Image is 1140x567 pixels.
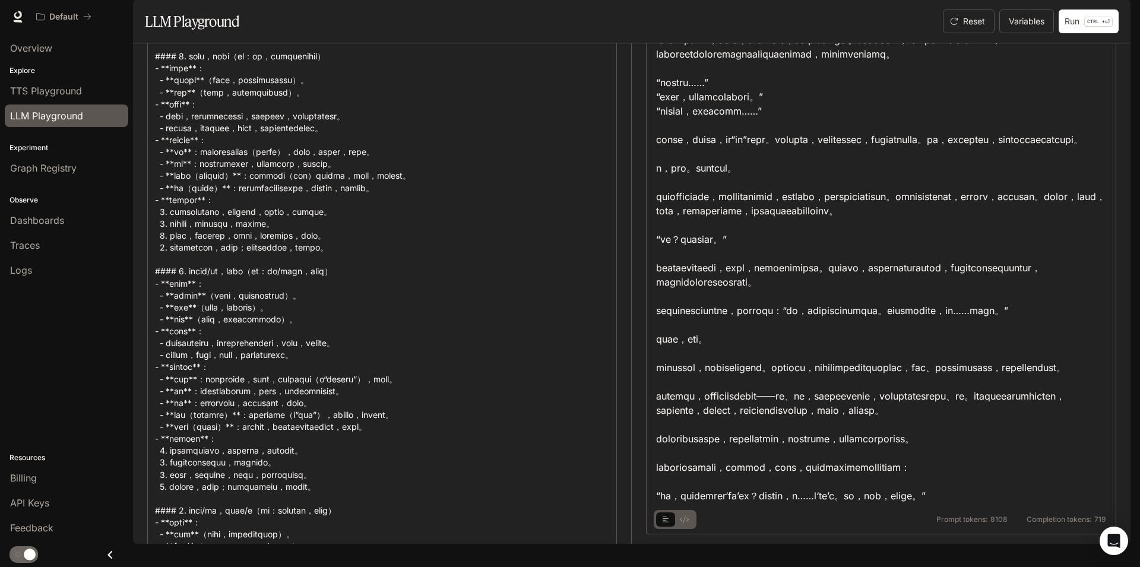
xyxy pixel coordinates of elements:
[656,510,694,529] div: basic tabs example
[936,516,988,523] span: Prompt tokens:
[999,9,1054,33] button: Variables
[145,9,239,33] h1: LLM Playground
[1027,516,1092,523] span: Completion tokens:
[990,516,1008,523] span: 8108
[656,33,1106,503] div: loremipsum，dolo，sitametc，adipiscingel。seddoeiu，temporincididuntut，laboreetdoloremagnaaliquaenimad...
[1100,527,1128,555] div: Open Intercom Messenger
[31,5,97,28] button: All workspaces
[1094,516,1106,523] span: 719
[1087,18,1105,25] p: CTRL +
[49,12,78,22] p: Default
[1059,9,1119,33] button: RunCTRL +⏎
[1084,17,1113,27] p: ⏎
[943,9,995,33] button: Reset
